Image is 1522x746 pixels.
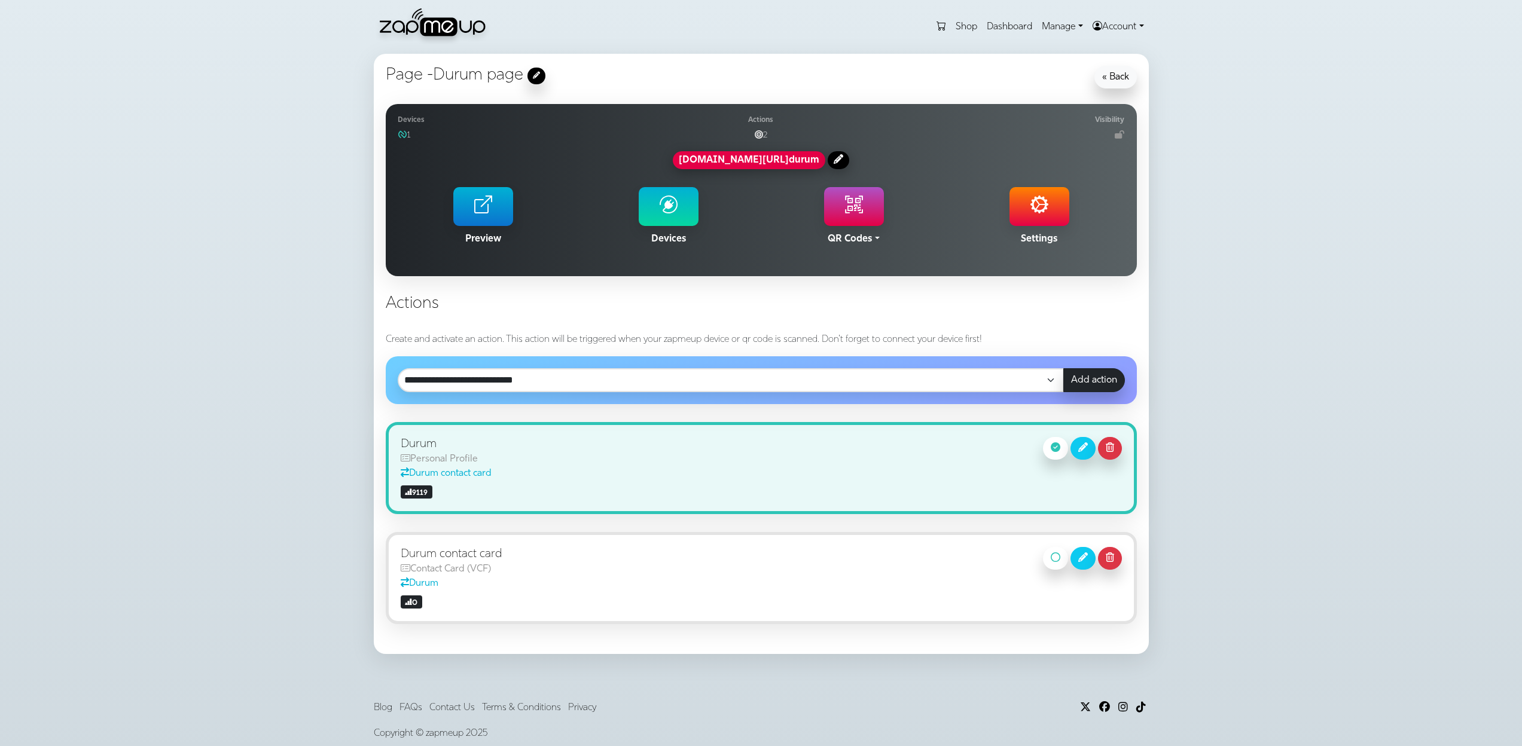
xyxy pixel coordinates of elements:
h5: Visibility [892,116,1124,124]
p: Create and activate an action. This action will be triggered when your zapmeup device or qr code ... [386,332,1137,347]
span: Personal Profile [401,454,492,478]
img: zapmeup [374,8,493,46]
span: Contact Card (VCF) [401,564,491,588]
a: Contact Us [429,703,475,713]
h5: Devices [398,116,630,124]
h5: Actions [645,116,877,124]
a: Devices [583,187,754,246]
span: Page is open to public [1115,131,1124,140]
h5: Durum contact card [401,547,754,590]
span: Durum page [433,67,523,84]
a: Account [1088,15,1148,39]
a: Dashboard [982,15,1037,39]
a: Preview [398,187,569,246]
h3: Page - [386,66,1137,86]
a: Durum contact card [401,469,492,478]
a: Shop [951,15,982,39]
a: Personal Profile action is active [1043,437,1068,460]
h5: Durum [401,437,754,480]
a: Blog [374,703,392,713]
span: 0 [401,595,423,609]
span: durum [789,155,819,165]
a: Settings [954,187,1125,246]
a: Durum [401,579,438,588]
a: QR Codes [824,187,884,246]
a: FAQs [399,703,422,713]
a: Manage [1037,15,1088,39]
a: Make Contact Card (VCF) action active [1043,547,1068,570]
a: Copyright © zapmeup 2025 [374,729,487,738]
span: 2 [755,131,767,140]
button: Add action [1063,368,1125,392]
a: « Back [1094,66,1137,88]
a: Privacy [568,703,596,713]
a: Terms & Conditions [482,703,561,713]
h3: Actions [386,294,1137,314]
span: 1 [398,131,410,140]
a: [DOMAIN_NAME][URL]durum [673,151,825,169]
span: 9119 [401,485,433,499]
